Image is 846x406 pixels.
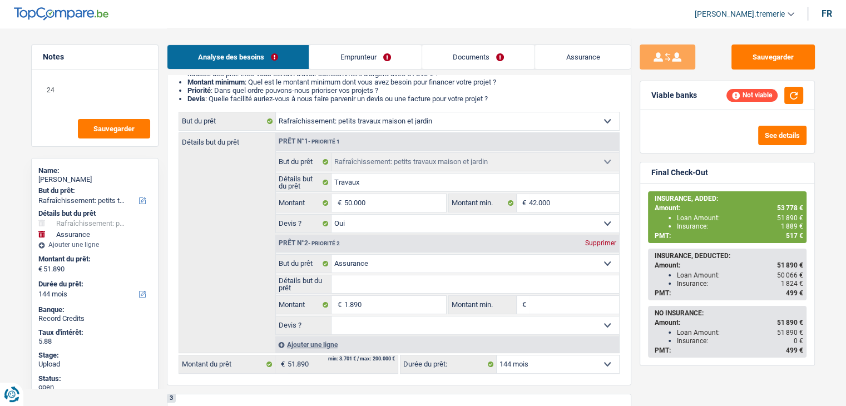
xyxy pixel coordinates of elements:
span: [PERSON_NAME].tremerie [695,9,785,19]
label: Détails but du prêt [179,133,275,146]
span: - Priorité 1 [308,138,340,145]
span: € [38,265,42,274]
div: Ajouter une ligne [38,241,151,249]
div: Amount: [655,319,803,326]
div: 3 [167,394,176,403]
img: TopCompare Logo [14,7,108,21]
span: 51 890 € [777,329,803,336]
label: Montant min. [449,296,517,314]
label: Durée du prêt: [400,355,497,373]
button: Sauvegarder [731,44,815,70]
label: Devis ? [276,316,332,334]
span: € [517,296,529,314]
span: - Priorité 2 [308,240,340,246]
div: INSURANCE, ADDED: [655,195,803,202]
div: Not viable [726,89,778,101]
a: Documents [422,45,535,69]
div: Insurance: [677,222,803,230]
strong: Priorité [187,86,211,95]
div: Loan Amount: [677,329,803,336]
label: Montant [276,194,332,212]
span: 51 890 € [777,319,803,326]
div: INSURANCE, DEDUCTED: [655,252,803,260]
button: Sauvegarder [78,119,150,138]
div: Amount: [655,204,803,212]
div: Détails but du prêt [38,209,151,218]
button: See details [758,126,807,145]
span: 499 € [786,289,803,297]
div: Name: [38,166,151,175]
span: Sauvegarder [93,125,135,132]
label: Montant du prêt: [38,255,149,264]
div: Record Credits [38,314,151,323]
a: Analyse des besoins [167,45,309,69]
span: Devis [187,95,205,103]
div: Banque: [38,305,151,314]
span: 50 066 € [777,271,803,279]
span: € [275,355,288,373]
span: 51 890 € [777,214,803,222]
div: [PERSON_NAME] [38,175,151,184]
div: Prêt n°1 [276,138,343,145]
div: PMT: [655,232,803,240]
div: Taux d'intérêt: [38,328,151,337]
div: PMT: [655,289,803,297]
label: Durée du prêt: [38,280,149,289]
label: Devis ? [276,215,332,232]
span: 499 € [786,346,803,354]
div: Prêt n°2 [276,240,343,247]
span: 0 € [794,337,803,345]
div: Loan Amount: [677,214,803,222]
li: : Quelle facilité auriez-vous à nous faire parvenir un devis ou une facture pour votre projet ? [187,95,620,103]
a: Emprunteur [309,45,422,69]
label: But du prêt [276,153,332,171]
label: Détails but du prêt [276,275,332,293]
strong: Montant minimum [187,78,245,86]
div: fr [822,8,832,19]
label: Montant [276,296,332,314]
div: Stage: [38,351,151,360]
span: 1 824 € [781,280,803,288]
div: Final Check-Out [651,168,708,177]
div: 5.88 [38,337,151,346]
div: min: 3.701 € / max: 200.000 € [328,357,395,362]
div: Insurance: [677,280,803,288]
label: But du prêt [179,112,276,130]
div: Status: [38,374,151,383]
div: Supprimer [582,240,619,246]
label: Montant du prêt [179,355,275,373]
span: € [332,296,344,314]
a: [PERSON_NAME].tremerie [686,5,794,23]
a: Assurance [535,45,631,69]
span: € [517,194,529,212]
div: PMT: [655,346,803,354]
div: NO INSURANCE: [655,309,803,317]
label: Détails but du prêt [276,174,332,191]
div: Insurance: [677,337,803,345]
div: Ajouter une ligne [275,336,619,353]
div: Viable banks [651,91,697,100]
div: open [38,383,151,392]
span: 1 889 € [781,222,803,230]
h5: Notes [43,52,147,62]
span: 51 890 € [777,261,803,269]
li: : Quel est le montant minimum dont vous avez besoin pour financer votre projet ? [187,78,620,86]
span: € [332,194,344,212]
div: Amount: [655,261,803,269]
span: 517 € [786,232,803,240]
div: Loan Amount: [677,271,803,279]
label: But du prêt: [38,186,149,195]
div: Upload [38,360,151,369]
span: 53 778 € [777,204,803,212]
label: Montant min. [449,194,517,212]
label: But du prêt [276,255,332,273]
li: : Dans quel ordre pouvons-nous prioriser vos projets ? [187,86,620,95]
